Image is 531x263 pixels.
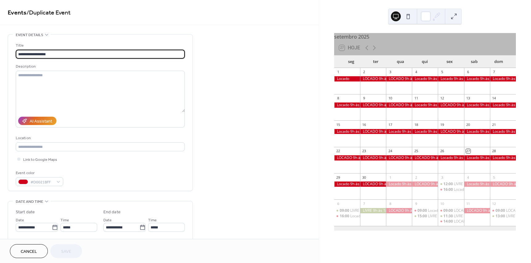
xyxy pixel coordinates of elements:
div: Locado 9h às 18h [490,155,516,161]
span: 14:00 [443,219,454,224]
span: Date and time [16,198,43,205]
button: Cancel [10,244,48,258]
div: Locado 9h às 18h [438,76,464,81]
div: LIVRE 9h às 15h [334,208,360,213]
div: ter [363,56,388,68]
div: LOCADO 9h às 18h [360,129,386,134]
div: Locado 16h às 18h [454,187,486,192]
div: LOCADO 9h às 18h [386,208,412,213]
span: 09:00 [443,208,454,213]
span: Date [103,217,112,223]
div: Description [16,63,184,70]
span: 16:00 [340,214,350,219]
div: 25 [414,149,418,153]
span: Date [16,217,24,223]
div: 21 [492,122,496,127]
div: 3 [388,70,392,74]
div: End date [103,209,121,215]
div: LOCADO 9h às 18h [360,182,386,187]
div: LIVRE 11h30 às 13h30 [454,214,492,219]
div: LOCADO 14h às 18h [438,219,464,224]
div: LOCADO 9h às 18h [360,102,386,108]
div: 29 [336,175,341,180]
span: / Duplicate Event [27,7,71,19]
div: LOCADO 9h às 18h [464,208,490,213]
div: sab [462,56,487,68]
div: Location [16,135,184,141]
span: #D0021BFF [31,179,53,186]
span: 09:00 [340,208,350,213]
div: LOCADO 9h às 18h [438,102,464,108]
div: LOCADO 9h às 12h [454,208,487,213]
span: 09:00 [417,208,428,213]
div: seg [339,56,364,68]
div: 8 [336,96,341,101]
div: qui [413,56,437,68]
div: 6 [336,201,341,206]
div: LOCADO 9h às 18h [438,129,464,134]
div: 2 [414,175,418,180]
div: 2 [362,70,367,74]
span: Event details [16,32,43,38]
span: Time [148,217,157,223]
div: Locado 9h às 18h [438,155,464,161]
div: Locado 16h às 18h [350,214,382,219]
span: 13:00 [496,214,506,219]
div: Locado 9h às 18h [386,129,412,134]
div: Event color [16,170,62,176]
div: LOCADO 9h às 18h [360,155,386,161]
div: 12 [440,96,444,101]
div: LOCADO 9h às 12h [490,208,516,213]
span: 11:30 [443,214,454,219]
div: LIVRE 11h30 às 13h30 [438,214,464,219]
div: LOCADO 9h às 12h [438,208,464,213]
div: LOCADO 9h às 18h [334,155,360,161]
div: 27 [466,149,471,153]
div: 10 [440,201,444,206]
div: LOCADO 9h às 18h [386,155,412,161]
div: 4 [466,175,471,180]
div: LOCADO 9h às 18h [490,182,516,187]
div: LIVRE 12h às 15h [438,182,464,187]
div: LOCADO 9h às 18h [412,155,438,161]
div: dom [486,56,511,68]
div: 4 [414,70,418,74]
span: Link to Google Maps [23,157,57,163]
div: 1 [388,175,392,180]
div: Locado 9h às 14h [412,208,438,213]
div: 7 [362,201,367,206]
div: 13 [466,96,471,101]
span: Time [60,217,69,223]
div: 23 [362,149,367,153]
div: 3 [440,175,444,180]
div: LOCADO 9h às 18h [412,182,438,187]
div: Start date [16,209,35,215]
div: Locado 16h às 18h [438,187,464,192]
span: 09:00 [496,208,506,213]
div: Locado 9h às 18h [490,76,516,81]
div: 26 [440,149,444,153]
div: 28 [492,149,496,153]
div: 7 [492,70,496,74]
span: Cancel [21,248,37,255]
span: 16:00 [443,187,454,192]
div: Locado 9h às 18h [490,102,516,108]
div: LIVRE 15h às 18h [428,214,457,219]
div: Locado 9h às 18h [412,129,438,134]
div: Locado 9h às 18h [334,182,360,187]
div: LOCADO 9h às 18h [360,76,386,81]
div: Locado 16h às 18h [334,214,360,219]
div: 8 [388,201,392,206]
div: setembro 2025 [334,33,516,40]
div: 19 [440,122,444,127]
div: Locado 9h às 18h [464,155,490,161]
div: 17 [388,122,392,127]
div: Locado 9h às 18h [490,129,516,134]
div: LOCADO 9h às 18h [386,76,412,81]
div: Locado 9h às 18h [386,182,412,187]
div: 11 [466,201,471,206]
div: 18 [414,122,418,127]
div: 14 [492,96,496,101]
div: 6 [466,70,471,74]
